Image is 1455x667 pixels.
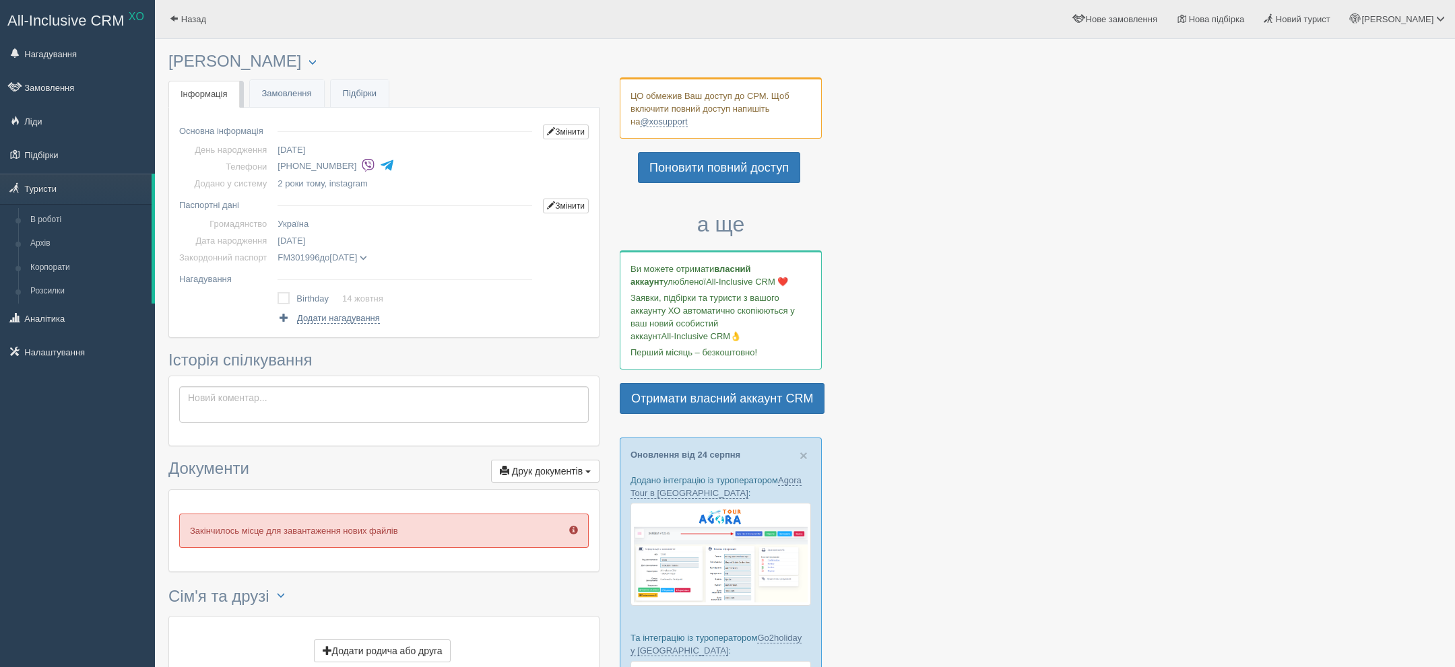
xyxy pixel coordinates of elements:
[380,158,394,172] img: telegram-colored-4375108.svg
[278,236,305,246] span: [DATE]
[278,312,379,324] a: Додати нагадування
[179,215,272,232] td: Громадянство
[24,232,152,256] a: Архів
[543,199,589,213] a: Змінити
[278,252,319,262] span: FM301996
[250,80,324,108] a: Замовлення
[620,213,822,236] h3: а ще
[630,262,811,288] p: Ви можете отримати улюбленої
[630,503,811,606] img: agora-tour-%D0%B7%D0%B0%D1%8F%D0%B2%D0%BA%D0%B8-%D1%81%D1%80%D0%BC-%D0%B4%D0%BB%D1%8F-%D1%82%D1%8...
[331,80,389,108] a: Підбірки
[179,232,272,249] td: Дата народження
[7,12,125,29] span: All-Inclusive CRM
[24,208,152,232] a: В роботі
[630,346,811,359] p: Перший місяць – безкоштовно!
[179,118,272,141] td: Основна інформація
[1361,14,1433,24] span: [PERSON_NAME]
[1276,14,1330,24] span: Новий турист
[296,289,342,308] td: Birthday
[168,351,600,369] h3: Історія спілкування
[342,293,383,304] a: 14 жовтня
[168,81,240,108] a: Інформація
[543,125,589,139] a: Змінити
[272,141,538,158] td: [DATE]
[179,514,589,548] p: Закінчилось місце для завантаження нових файлів
[630,474,811,499] p: Додано інтеграцію із туроператором :
[329,252,357,262] span: [DATE]
[630,291,811,343] p: Заявки, підбірки та туристи з вашого аккаунту ХО автоматично скопіюються у ваш новий особистий ак...
[297,313,380,324] span: Додати нагадування
[661,331,742,341] span: All-Inclusive CRM👌
[278,178,324,188] span: 2 роки тому
[24,279,152,304] a: Розсилки
[630,450,740,460] a: Оновлення від 24 серпня
[24,256,152,280] a: Корпорати
[272,215,538,232] td: Україна
[272,175,538,192] td: , instagram
[361,158,375,172] img: viber-colored.svg
[168,586,600,609] h3: Сім'я та друзі
[630,264,751,287] b: власний аккаунт
[1086,14,1157,24] span: Нове замовлення
[179,249,272,266] td: Закордонний паспорт
[278,252,367,262] span: до
[630,475,802,499] a: Agora Tour в [GEOGRAPHIC_DATA]
[1,1,154,38] a: All-Inclusive CRM XO
[800,448,808,463] span: ×
[181,14,206,24] span: Назад
[181,89,228,99] span: Інформація
[179,158,272,175] td: Телефони
[168,52,600,71] h3: [PERSON_NAME]
[179,266,272,287] td: Нагадування
[512,466,583,477] span: Друк документів
[706,277,788,287] span: All-Inclusive CRM ❤️
[179,141,272,158] td: День народження
[1189,14,1245,24] span: Нова підбірка
[491,460,600,483] button: Друк документів
[638,152,800,183] a: Поновити повний доступ
[314,639,451,662] button: Додати родича або друга
[129,11,144,22] sup: XO
[278,157,538,176] li: [PHONE_NUMBER]
[179,192,272,215] td: Паспортні дані
[630,631,811,657] p: Та інтеграцію із туроператором :
[640,116,687,127] a: @xosupport
[620,77,822,139] div: ЦО обмежив Ваш доступ до СРМ. Щоб включити повний доступ напишіть на
[800,448,808,462] button: Close
[620,383,825,414] a: Отримати власний аккаунт CRM
[179,175,272,192] td: Додано у систему
[168,460,600,483] h3: Документи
